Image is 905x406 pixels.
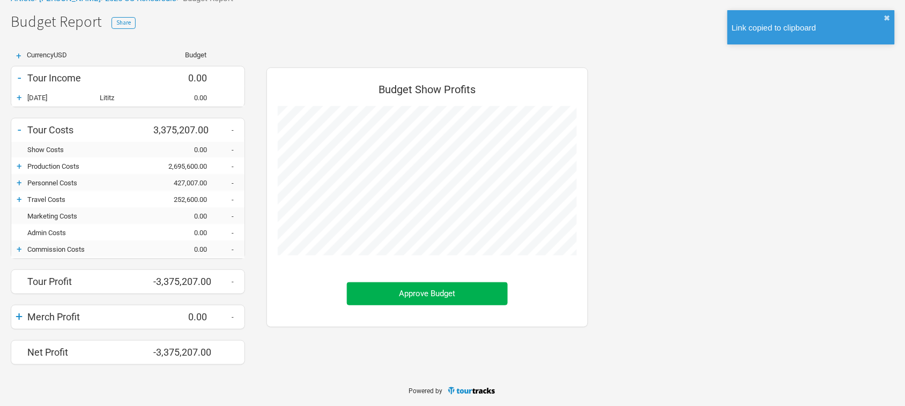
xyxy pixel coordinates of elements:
div: 252,600.00 [153,196,218,204]
div: Show Costs [27,146,153,154]
div: Production Costs [27,162,153,170]
div: 3,375,207.00 [153,124,218,136]
div: - [218,229,244,237]
div: Marketing Costs [27,212,153,220]
div: - [11,70,27,85]
div: Tour Costs [27,124,153,136]
div: 0.00 [153,311,218,322]
span: Powered by [409,387,443,395]
div: 0.00 [153,212,218,220]
div: - [218,196,244,204]
div: + [11,92,27,103]
div: Commission Costs [27,245,153,253]
div: - [218,212,244,220]
div: + [11,244,27,254]
div: + [11,177,27,188]
div: Personnel Costs [27,179,153,187]
div: + [11,194,27,205]
div: + [11,161,27,171]
div: Tour Profit [27,276,153,287]
div: - [218,162,244,170]
div: Link copied to clipboard [732,24,884,32]
div: Merch Profit [27,311,153,322]
div: Tour Income [27,72,153,84]
div: - [218,277,244,285]
div: -3,375,207.00 [153,276,218,287]
button: Approve Budget [347,282,508,305]
div: - [218,313,244,321]
button: close [884,14,891,22]
h1: Budget Report [11,13,905,30]
div: -3,375,207.00 [153,347,218,358]
span: Share [116,19,131,26]
div: 0.00 [153,94,218,102]
div: + [11,309,27,324]
img: TourTracks [447,386,496,395]
div: - [218,245,244,253]
div: 0.00 [153,245,218,253]
div: - [218,126,244,134]
div: 427,007.00 [153,179,218,187]
div: 0.00 [153,229,218,237]
div: 0.00 [153,72,218,84]
div: 0.00 [153,146,218,154]
span: Currency USD [27,51,67,59]
button: Share [112,17,136,29]
div: Budget Show Profits [278,79,577,106]
div: Budget [153,51,206,58]
div: 06-Oct-25 [27,94,100,102]
div: - [11,122,27,137]
div: Lititz [100,94,153,102]
div: Admin Costs [27,229,153,237]
div: - [218,146,244,154]
div: 2,695,600.00 [153,162,218,170]
div: Net Profit [27,347,153,358]
div: Travel Costs [27,196,153,204]
div: + [11,51,27,61]
span: Approve Budget [399,289,456,298]
div: - [218,179,244,187]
